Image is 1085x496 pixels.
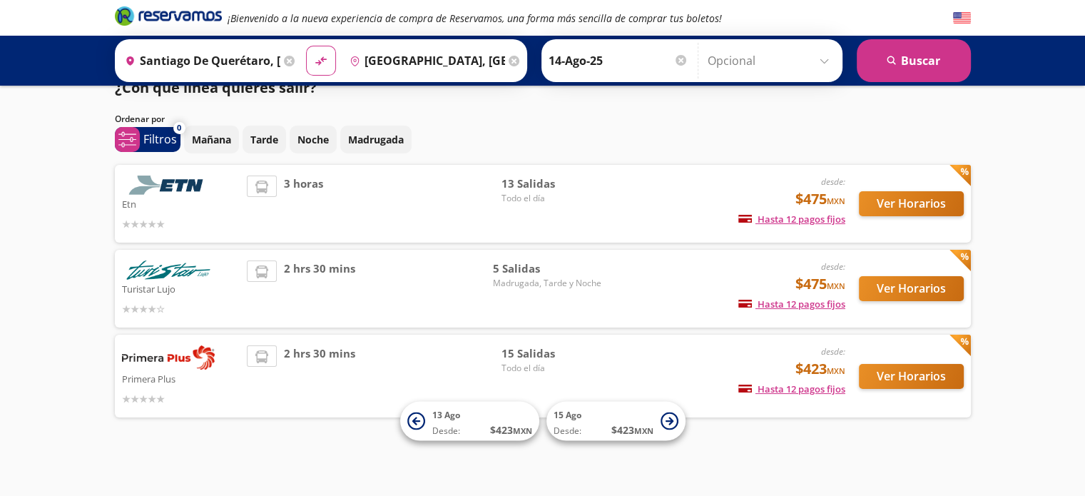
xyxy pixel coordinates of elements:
span: 15 Ago [554,409,581,421]
input: Opcional [708,43,835,79]
p: Mañana [192,132,231,147]
span: Todo el día [501,192,601,205]
button: Ver Horarios [859,364,964,389]
button: Noche [290,126,337,153]
input: Buscar Destino [344,43,505,79]
button: 0Filtros [115,127,180,152]
small: MXN [827,280,845,291]
span: Hasta 12 pagos fijos [738,298,845,310]
span: $ 423 [490,422,532,437]
small: MXN [827,196,845,206]
span: 13 Ago [432,409,460,421]
span: 13 Salidas [501,176,601,192]
p: Filtros [143,131,177,148]
small: MXN [827,365,845,376]
p: Turistar Lujo [122,280,240,297]
p: Primera Plus [122,370,240,387]
input: Buscar Origen [119,43,280,79]
span: $475 [795,188,845,210]
span: 3 horas [284,176,323,232]
button: 15 AgoDesde:$423MXN [546,402,686,441]
img: Turistar Lujo [122,260,215,280]
img: Primera Plus [122,345,215,370]
span: Hasta 12 pagos fijos [738,213,845,226]
small: MXN [634,425,653,436]
span: Todo el día [501,362,601,375]
span: $475 [795,273,845,295]
span: Desde: [432,425,460,437]
p: Madrugada [348,132,404,147]
span: 0 [177,122,181,134]
button: 13 AgoDesde:$423MXN [400,402,539,441]
span: 15 Salidas [501,345,601,362]
p: ¿Con qué línea quieres salir? [115,77,317,98]
em: desde: [821,260,845,273]
button: Tarde [243,126,286,153]
button: Ver Horarios [859,276,964,301]
input: Elegir Fecha [549,43,688,79]
em: ¡Bienvenido a la nueva experiencia de compra de Reservamos, una forma más sencilla de comprar tus... [228,11,722,25]
span: Desde: [554,425,581,437]
img: Etn [122,176,215,195]
p: Noche [297,132,329,147]
span: Madrugada, Tarde y Noche [493,277,601,290]
span: 2 hrs 30 mins [284,345,355,407]
em: desde: [821,176,845,188]
span: $ 423 [611,422,653,437]
button: Madrugada [340,126,412,153]
button: Buscar [857,39,971,82]
i: Brand Logo [115,5,222,26]
small: MXN [513,425,532,436]
em: desde: [821,345,845,358]
span: 2 hrs 30 mins [284,260,355,317]
p: Etn [122,195,240,212]
button: Mañana [184,126,239,153]
p: Ordenar por [115,113,165,126]
span: 5 Salidas [493,260,601,277]
button: English [953,9,971,27]
a: Brand Logo [115,5,222,31]
button: Ver Horarios [859,191,964,216]
span: $423 [795,358,845,380]
span: Hasta 12 pagos fijos [738,383,845,395]
p: Tarde [250,132,278,147]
